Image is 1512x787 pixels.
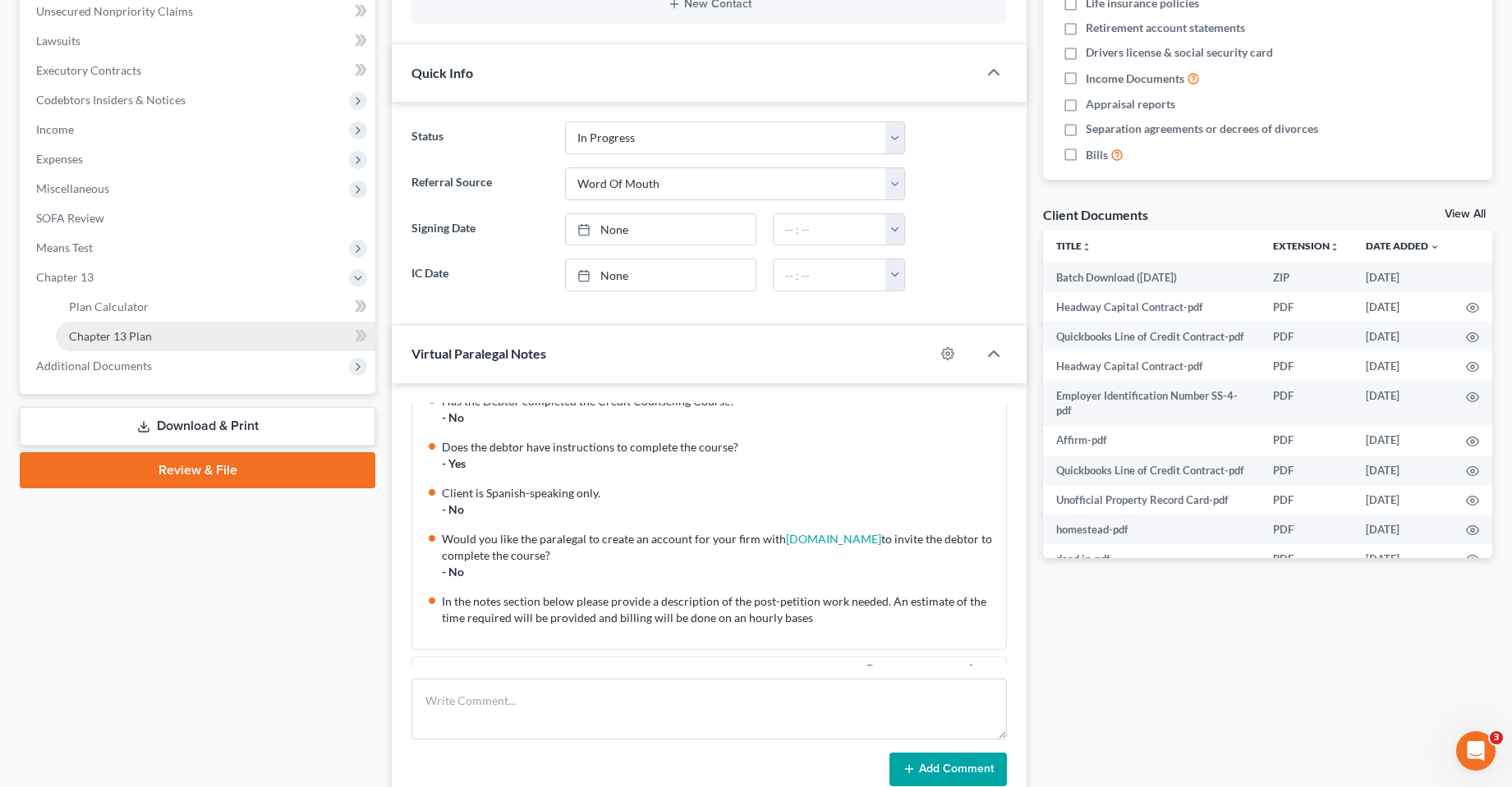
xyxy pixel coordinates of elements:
td: ZIP [1260,263,1353,292]
span: Lawsuits [36,34,80,48]
span: Separation agreements or decrees of divorces [1086,121,1318,137]
td: [DATE] [1353,426,1453,455]
div: Client is Spanish-speaking only. [442,485,996,501]
span: Drivers license & social security card [1086,44,1273,61]
input: -- : -- [774,214,886,245]
label: Status [403,121,556,154]
td: Headway Capital Contract-pdf [1043,351,1260,381]
span: Chapter 13 Plan [69,329,152,343]
input: -- : -- [774,259,886,291]
span: Income [36,122,74,136]
td: PDF [1260,351,1353,381]
a: Titleunfold_more [1056,240,1091,252]
a: Executory Contracts [23,56,375,85]
label: IC Date [403,259,556,291]
td: PDF [1260,381,1353,426]
div: - No [442,410,996,426]
td: [DATE] [1353,485,1453,515]
span: Appraisal reports [1086,96,1175,112]
td: Batch Download ([DATE]) [1043,263,1260,292]
span: Expenses [36,152,83,166]
td: Affirm-pdf [1043,426,1260,455]
td: Unofficial Property Record Card-pdf [1043,485,1260,515]
iframe: Intercom live chat [1456,731,1496,771]
div: [PERSON_NAME] [422,664,500,680]
td: homestead-pdf [1043,515,1260,544]
a: [DOMAIN_NAME] [786,532,881,546]
i: unfold_more [1330,242,1340,252]
td: PDF [1260,426,1353,455]
span: Unsecured Nonpriority Claims [36,4,193,18]
td: [DATE] [1353,322,1453,351]
a: Extensionunfold_more [1273,240,1340,252]
td: PDF [1260,544,1353,574]
i: expand_more [1430,242,1440,252]
div: Does the debtor have instructions to complete the course? [442,439,996,455]
td: PDF [1260,322,1353,351]
button: Add Comment [889,753,1007,787]
td: Quickbooks Line of Credit Contract-pdf [1043,455,1260,485]
span: Means Test [36,240,93,254]
td: [DATE] [1353,544,1453,574]
span: Codebtors Insiders & Notices [36,93,186,107]
td: [DATE] [1353,381,1453,426]
span: Miscellaneous [36,181,109,195]
div: Would you like the paralegal to create an account for your firm with to invite the debtor to comp... [442,531,996,564]
td: PDF [1260,455,1353,485]
a: None [566,259,756,291]
div: Client Documents [1043,206,1148,223]
a: SOFA Review [23,204,375,233]
td: PDF [1260,292,1353,322]
div: - No [442,501,996,518]
td: [DATE] [1353,515,1453,544]
span: 11:26AM[DATE] [880,664,955,679]
td: Headway Capital Contract-pdf [1043,292,1260,322]
a: View All [1445,208,1486,220]
a: Chapter 13 Plan [56,322,375,351]
div: - Yes [442,455,996,472]
td: PDF [1260,485,1353,515]
span: Retirement account statements [1086,20,1245,36]
td: deed in-pdf [1043,544,1260,574]
td: [DATE] [1353,292,1453,322]
i: unfold_more [1082,242,1091,252]
a: Lawsuits [23,26,375,56]
td: [DATE] [1353,351,1453,381]
span: Additional Documents [36,359,152,373]
td: [DATE] [1353,263,1453,292]
a: Review & File [20,452,375,488]
td: Employer Identification Number SS-4-pdf [1043,381,1260,426]
a: Plan Calculator [56,292,375,322]
a: None [566,214,756,245]
div: In the notes section below please provide a description of the post-petition work needed. An esti... [442,593,996,626]
td: PDF [1260,515,1353,544]
span: Executory Contracts [36,63,141,77]
a: Download & Print [20,407,375,446]
span: Bills [1086,147,1108,163]
span: 3 [1490,731,1503,744]
a: Date Added expand_more [1366,240,1440,252]
span: Virtual Paralegal Notes [411,345,546,361]
span: Chapter 13 [36,270,94,284]
label: Signing Date [403,213,556,246]
span: Plan Calculator [69,300,149,313]
span: SOFA Review [36,211,104,225]
span: Quick Info [411,65,473,80]
label: Referral Source [403,167,556,200]
span: Income Documents [1086,71,1184,87]
div: - No [442,564,996,580]
td: [DATE] [1353,455,1453,485]
td: Quickbooks Line of Credit Contract-pdf [1043,322,1260,351]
